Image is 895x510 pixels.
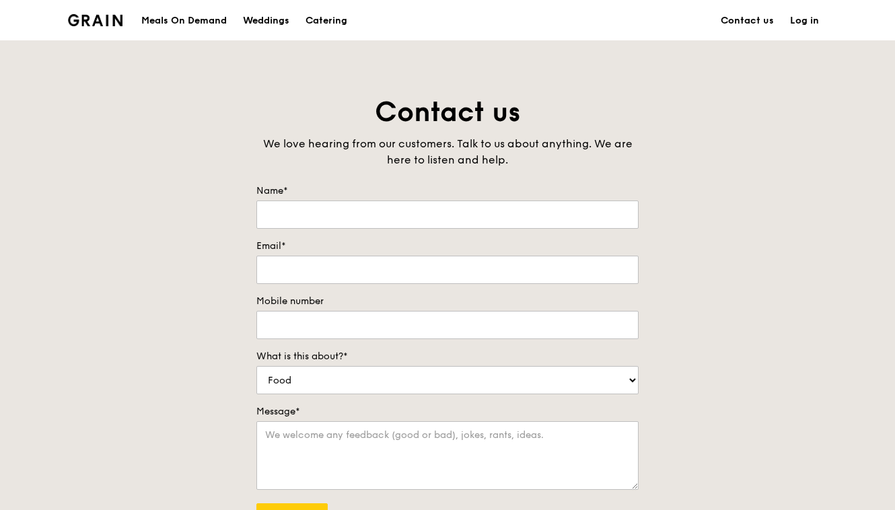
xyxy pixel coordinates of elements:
div: Weddings [243,1,289,41]
a: Weddings [235,1,297,41]
div: Meals On Demand [141,1,227,41]
h1: Contact us [256,94,639,131]
div: Catering [306,1,347,41]
img: Grain [68,14,122,26]
a: Catering [297,1,355,41]
a: Log in [782,1,827,41]
label: Message* [256,405,639,418]
label: What is this about?* [256,350,639,363]
a: Contact us [713,1,782,41]
label: Email* [256,240,639,253]
div: We love hearing from our customers. Talk to us about anything. We are here to listen and help. [256,136,639,168]
label: Mobile number [256,295,639,308]
label: Name* [256,184,639,198]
